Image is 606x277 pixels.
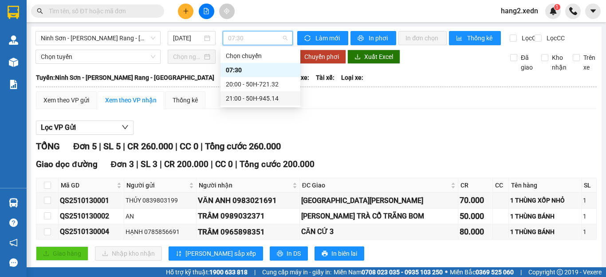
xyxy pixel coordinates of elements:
[198,195,298,207] div: VĂN ANH 0983021691
[36,121,134,135] button: Lọc VP Gửi
[226,79,295,89] div: 20:00 - 50H-721.32
[169,246,263,261] button: sort-ascending[PERSON_NAME] sắp xếp
[111,159,134,169] span: Đơn 3
[43,95,89,105] div: Xem theo VP gửi
[334,267,443,277] span: Miền Nam
[215,159,233,169] span: CC 0
[41,50,155,63] span: Chọn tuyến
[315,246,364,261] button: printerIn biên lai
[517,53,536,72] span: Đã giao
[369,33,389,43] span: In phơi
[198,226,298,238] div: TRÂM 0965898351
[36,141,60,152] span: TỔNG
[127,141,173,152] span: CR 260.000
[180,141,198,152] span: CC 0
[589,7,597,15] span: caret-down
[509,178,582,193] th: Tên hàng
[450,267,514,277] span: Miền Bắc
[9,198,18,207] img: warehouse-icon
[583,195,595,205] div: 1
[543,33,566,43] span: Lọc CC
[173,95,198,105] div: Thống kê
[235,159,237,169] span: |
[199,4,214,19] button: file-add
[203,8,209,14] span: file-add
[583,227,595,237] div: 1
[199,180,291,190] span: Người nhận
[49,6,153,16] input: Tìm tên, số ĐT hoặc mã đơn
[36,159,98,169] span: Giao dọc đường
[548,53,570,72] span: Kho nhận
[301,226,456,237] div: CĂN CỨ 3
[460,210,491,222] div: 50.000
[9,58,18,67] img: warehouse-icon
[358,35,365,42] span: printer
[557,269,563,275] span: copyright
[520,267,522,277] span: |
[224,8,230,14] span: aim
[341,73,363,82] span: Loại xe:
[582,178,597,193] th: SL
[580,53,599,72] span: Trên xe
[9,258,18,267] span: message
[555,4,559,10] span: 1
[287,249,301,258] span: In DS
[173,52,202,62] input: Chọn ngày
[183,8,189,14] span: plus
[302,180,449,190] span: ĐC Giao
[277,250,283,257] span: printer
[240,159,315,169] span: Tổng cước 200.000
[141,159,157,169] span: SL 3
[99,141,101,152] span: |
[126,195,194,205] div: THỦY 0839803199
[59,224,124,240] td: QS2510130004
[292,73,309,82] span: Số xe:
[585,4,601,19] button: caret-down
[254,267,256,277] span: |
[123,141,125,152] span: |
[105,95,157,105] div: Xem theo VP nhận
[36,74,214,81] b: Tuyến: Ninh Sơn - [PERSON_NAME] Rang - [GEOGRAPHIC_DATA]
[59,209,124,224] td: QS2510130002
[37,8,43,14] span: search
[103,141,121,152] span: SL 5
[518,33,541,43] span: Lọc CR
[354,54,361,61] span: download
[95,246,162,261] button: downloadNhập kho nhận
[347,50,400,64] button: downloadXuất Excel
[126,180,187,190] span: Người gửi
[175,141,177,152] span: |
[178,4,193,19] button: plus
[554,4,560,10] sup: 1
[510,227,580,237] div: 1 THÙNG BÁNH
[122,124,129,131] span: down
[460,226,491,238] div: 80.000
[301,195,456,206] div: [GEOGRAPHIC_DATA][PERSON_NAME]
[226,65,295,75] div: 07:30
[126,227,194,237] div: HẠNH 0785856691
[510,211,580,221] div: 1 THÙNG BÁNH
[201,141,203,152] span: |
[510,195,580,205] div: 1 THÙNG XỐP NHỎ
[185,249,256,258] span: [PERSON_NAME] sắp xếp
[476,269,514,276] strong: 0369 525 060
[458,178,493,193] th: CR
[59,193,124,208] td: QS2510130001
[362,269,443,276] strong: 0708 023 035 - 0935 103 250
[226,51,295,61] div: Chọn chuyến
[493,178,509,193] th: CC
[220,49,300,63] div: Chọn chuyến
[297,50,346,64] button: Chuyển phơi
[315,33,341,43] span: Làm mới
[60,226,122,237] div: QS2510130004
[8,6,19,19] img: logo-vxr
[228,31,287,45] span: 07:30
[219,4,235,19] button: aim
[211,159,213,169] span: |
[316,73,334,82] span: Tài xế:
[449,31,501,45] button: bar-chartThống kê
[126,211,194,221] div: AN
[297,31,348,45] button: syncLàm mới
[9,218,18,227] span: question-circle
[226,94,295,103] div: 21:00 - 50H-945.14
